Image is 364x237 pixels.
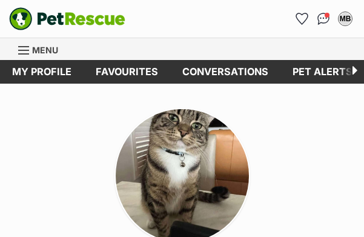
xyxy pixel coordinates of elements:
ul: Account quick links [292,9,355,28]
div: MB [339,13,351,25]
img: logo-e224e6f780fb5917bec1dbf3a21bbac754714ae5b6737aabdf751b685950b380.svg [9,7,125,30]
a: Menu [18,38,67,60]
a: Favourites [292,9,311,28]
a: conversations [170,60,280,84]
a: Conversations [314,9,333,28]
button: My account [336,9,355,28]
a: PetRescue [9,7,125,30]
a: Favourites [84,60,170,84]
span: Menu [32,45,58,55]
img: chat-41dd97257d64d25036548639549fe6c8038ab92f7586957e7f3b1b290dea8141.svg [317,13,330,25]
